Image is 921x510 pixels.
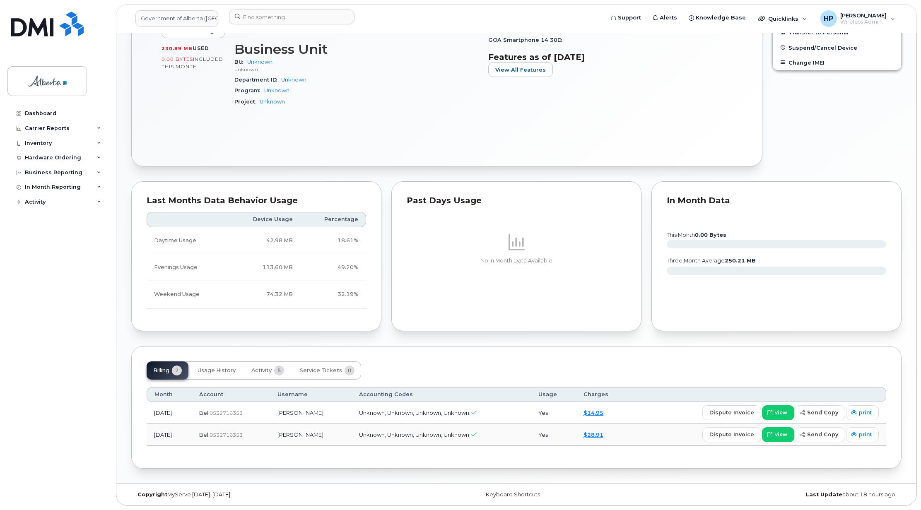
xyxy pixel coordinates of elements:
[147,387,192,402] th: Month
[270,387,352,402] th: Username
[359,409,469,416] span: Unknown, Unknown, Unknown, Unknown
[488,20,732,35] h3: Rate Plan
[210,410,243,416] span: 0532716353
[807,431,838,438] span: send copy
[274,366,284,375] span: 5
[696,14,746,22] span: Knowledge Base
[709,409,754,416] span: dispute invoice
[234,66,478,73] p: unknown
[234,42,478,57] h3: Business Unit
[407,257,626,265] p: No In Month Data Available
[667,197,886,205] div: In Month Data
[147,424,192,446] td: [DATE]
[359,431,469,438] span: Unknown, Unknown, Unknown, Unknown
[131,491,388,498] div: MyServe [DATE]–[DATE]
[352,387,530,402] th: Accounting Codes
[192,387,270,402] th: Account
[794,405,845,420] button: send copy
[227,227,300,254] td: 42.98 MB
[147,281,227,308] td: Weekend Usage
[162,56,223,70] span: included this month
[234,87,264,94] span: Program
[775,431,787,438] span: view
[531,424,576,446] td: Yes
[147,254,227,281] td: Evenings Usage
[709,431,754,438] span: dispute invoice
[234,99,260,105] span: Project
[788,44,857,51] span: Suspend/Cancel Device
[666,232,726,238] text: this month
[147,227,227,254] td: Daytime Usage
[162,46,193,51] span: 230.89 MB
[725,257,756,264] tspan: 250.21 MB
[407,197,626,205] div: Past Days Usage
[660,14,677,22] span: Alerts
[486,491,540,498] a: Keyboard Shortcuts
[135,10,218,27] a: Government of Alberta (GOA)
[247,59,272,65] a: Unknown
[806,491,842,498] strong: Last Update
[824,14,833,24] span: HP
[618,14,641,22] span: Support
[199,431,210,438] span: Bell
[495,66,546,74] span: View All Features
[210,432,243,438] span: 0532716353
[647,10,683,26] a: Alerts
[345,366,354,375] span: 0
[702,405,761,420] button: dispute invoice
[859,431,872,438] span: print
[775,409,787,416] span: view
[147,281,366,308] tr: Friday from 6:00pm to Monday 8:00am
[300,212,366,227] th: Percentage
[683,10,752,26] a: Knowledge Base
[300,254,366,281] td: 49.20%
[300,367,342,374] span: Service Tickets
[576,387,629,402] th: Charges
[300,281,366,308] td: 32.19%
[815,10,901,27] div: Himanshu Patel
[752,10,813,27] div: Quicklinks
[773,55,901,70] button: Change IMEI
[583,409,603,416] a: $14.95
[695,232,726,238] tspan: 0.00 Bytes
[840,12,887,19] span: [PERSON_NAME]
[768,15,798,22] span: Quicklinks
[531,387,576,402] th: Usage
[227,254,300,281] td: 113.60 MB
[281,77,306,83] a: Unknown
[794,427,845,442] button: send copy
[846,427,879,442] a: print
[846,405,879,420] a: print
[227,212,300,227] th: Device Usage
[762,427,794,442] a: view
[645,491,902,498] div: about 18 hours ago
[137,491,167,498] strong: Copyright
[762,405,794,420] a: view
[193,45,209,51] span: used
[702,427,761,442] button: dispute invoice
[147,197,366,205] div: Last Months Data Behavior Usage
[227,281,300,308] td: 74.32 MB
[605,10,647,26] a: Support
[229,10,354,24] input: Find something...
[147,254,366,281] tr: Weekdays from 6:00pm to 8:00am
[162,56,193,62] span: 0.00 Bytes
[773,40,901,55] button: Suspend/Cancel Device
[270,424,352,446] td: [PERSON_NAME]
[251,367,272,374] span: Activity
[234,59,247,65] span: BU
[270,402,352,424] td: [PERSON_NAME]
[583,431,603,438] a: $28.91
[531,402,576,424] td: Yes
[147,402,192,424] td: [DATE]
[488,62,553,77] button: View All Features
[840,19,887,25] span: Wireless Admin
[488,52,732,62] h3: Features as of [DATE]
[199,409,210,416] span: Bell
[666,257,756,264] text: three month average
[300,227,366,254] td: 18.61%
[198,367,236,374] span: Usage History
[234,77,281,83] span: Department ID
[807,409,838,416] span: send copy
[859,409,872,416] span: print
